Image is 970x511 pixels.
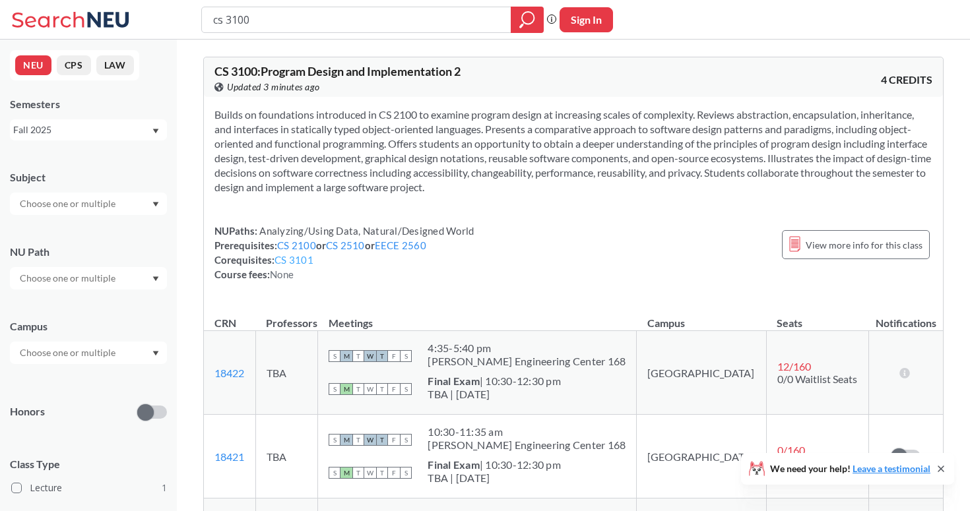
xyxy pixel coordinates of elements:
[376,434,388,446] span: T
[388,467,400,479] span: F
[340,434,352,446] span: M
[352,350,364,362] span: T
[352,467,364,479] span: T
[10,342,167,364] div: Dropdown arrow
[255,331,318,415] td: TBA
[96,55,134,75] button: LAW
[152,351,159,356] svg: Dropdown arrow
[10,457,167,471] span: Class Type
[329,350,340,362] span: S
[214,367,244,379] a: 18422
[428,375,561,388] div: | 10:30-12:30 pm
[400,434,412,446] span: S
[329,434,340,446] span: S
[257,225,474,237] span: Analyzing/Using Data, Natural/Designed World
[519,11,535,29] svg: magnifying glass
[15,55,51,75] button: NEU
[364,434,376,446] span: W
[326,239,365,251] a: CS 2510
[10,267,167,289] div: Dropdown arrow
[227,80,320,94] span: Updated 3 minutes ago
[364,383,376,395] span: W
[340,467,352,479] span: M
[10,319,167,334] div: Campus
[428,458,561,471] div: | 10:30-12:30 pm
[10,193,167,215] div: Dropdown arrow
[560,7,613,32] button: Sign In
[329,467,340,479] span: S
[364,350,376,362] span: W
[428,438,626,452] div: [PERSON_NAME] Engineering Center 168
[275,254,313,266] a: CS 3101
[57,55,91,75] button: CPS
[428,458,480,471] b: Final Exam
[428,388,561,401] div: TBA | [DATE]
[777,444,805,456] span: 0 / 160
[376,350,388,362] span: T
[10,404,45,419] p: Honors
[13,123,151,137] div: Fall 2025
[881,73,932,87] span: 4 CREDITS
[214,64,461,78] span: CS 3100 : Program Design and Implementation 2
[13,345,124,361] input: Choose one or multiple
[152,202,159,207] svg: Dropdown arrow
[869,303,943,331] th: Notifications
[428,342,626,355] div: 4:35 - 5:40 pm
[13,196,124,212] input: Choose one or multiple
[637,415,767,498] td: [GEOGRAPHIC_DATA]
[152,276,159,282] svg: Dropdown arrow
[318,303,637,331] th: Meetings
[364,467,376,479] span: W
[428,425,626,438] div: 10:30 - 11:35 am
[853,463,930,474] a: Leave a testimonial
[777,360,811,373] span: 12 / 160
[428,471,561,485] div: TBA | [DATE]
[152,129,159,134] svg: Dropdown arrow
[329,383,340,395] span: S
[10,245,167,259] div: NU Path
[388,434,400,446] span: F
[10,119,167,140] div: Fall 2025Dropdown arrow
[13,270,124,286] input: Choose one or multiple
[270,268,294,280] span: None
[277,239,316,251] a: CS 2100
[428,355,626,368] div: [PERSON_NAME] Engineering Center 168
[375,239,426,251] a: EECE 2560
[770,464,930,473] span: We need your help!
[637,303,767,331] th: Campus
[428,375,480,387] b: Final Exam
[162,481,167,495] span: 1
[214,224,474,282] div: NUPaths: Prerequisites: or or Corequisites: Course fees:
[400,383,412,395] span: S
[376,467,388,479] span: T
[10,170,167,185] div: Subject
[11,479,167,496] label: Lecture
[10,97,167,111] div: Semesters
[214,450,244,463] a: 18421
[400,467,412,479] span: S
[766,303,868,331] th: Seats
[255,415,318,498] td: TBA
[212,9,501,31] input: Class, professor, course number, "phrase"
[352,434,364,446] span: T
[777,373,857,385] span: 0/0 Waitlist Seats
[388,350,400,362] span: F
[255,303,318,331] th: Professors
[376,383,388,395] span: T
[400,350,412,362] span: S
[352,383,364,395] span: T
[214,316,236,330] div: CRN
[637,331,767,415] td: [GEOGRAPHIC_DATA]
[388,383,400,395] span: F
[806,237,922,253] span: View more info for this class
[214,107,932,195] section: Builds on foundations introduced in CS 2100 to examine program design at increasing scales of com...
[511,7,544,33] div: magnifying glass
[340,383,352,395] span: M
[340,350,352,362] span: M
